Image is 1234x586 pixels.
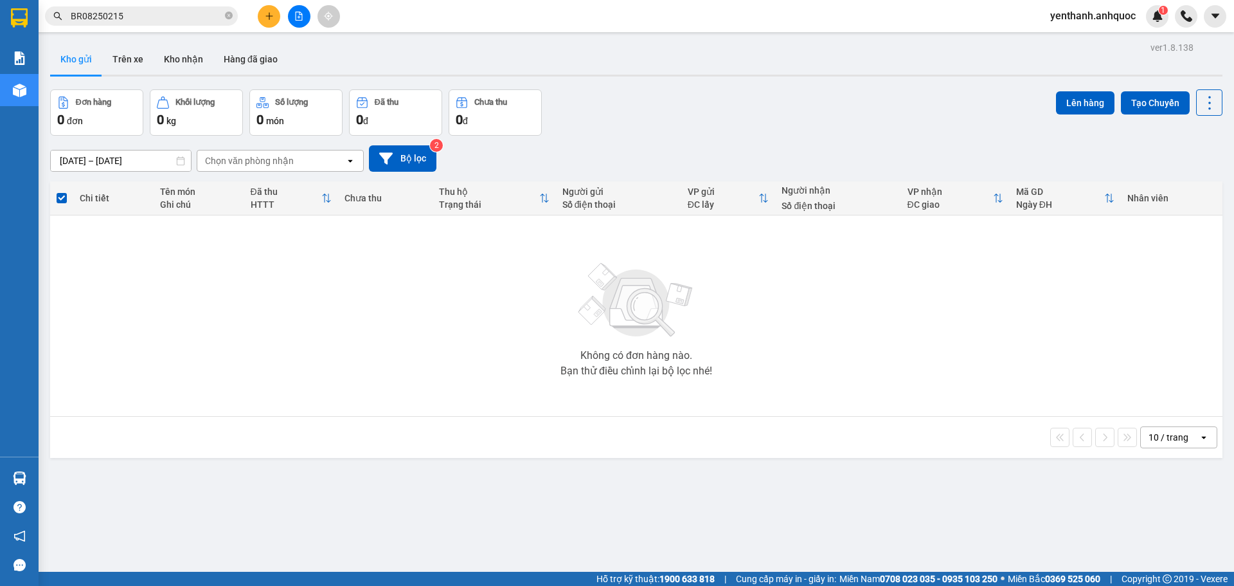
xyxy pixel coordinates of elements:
[256,112,264,127] span: 0
[736,572,836,586] span: Cung cấp máy in - giấy in:
[244,181,339,215] th: Toggle SortBy
[375,98,398,107] div: Đã thu
[1016,187,1104,197] div: Mã GD
[1110,572,1112,586] span: |
[1210,10,1221,22] span: caret-down
[782,201,894,211] div: Số điện thoại
[463,116,468,126] span: đ
[249,89,343,136] button: Số lượng0món
[596,572,715,586] span: Hỗ trợ kỹ thuật:
[57,112,64,127] span: 0
[681,181,776,215] th: Toggle SortBy
[317,5,340,28] button: aim
[433,181,556,215] th: Toggle SortBy
[345,156,355,166] svg: open
[1045,574,1100,584] strong: 0369 525 060
[157,112,164,127] span: 0
[166,116,176,126] span: kg
[11,8,28,28] img: logo-vxr
[560,366,712,376] div: Bạn thử điều chỉnh lại bộ lọc nhé!
[288,5,310,28] button: file-add
[294,12,303,21] span: file-add
[356,112,363,127] span: 0
[1016,199,1104,210] div: Ngày ĐH
[1199,432,1209,443] svg: open
[344,193,426,203] div: Chưa thu
[1159,6,1168,15] sup: 1
[13,472,26,485] img: warehouse-icon
[50,44,102,75] button: Kho gửi
[160,199,238,210] div: Ghi chú
[13,84,26,97] img: warehouse-icon
[258,5,280,28] button: plus
[324,12,333,21] span: aim
[150,89,243,136] button: Khối lượng0kg
[76,98,111,107] div: Đơn hàng
[1152,10,1163,22] img: icon-new-feature
[474,98,507,107] div: Chưa thu
[363,116,368,126] span: đ
[449,89,542,136] button: Chưa thu0đ
[901,181,1010,215] th: Toggle SortBy
[266,116,284,126] span: món
[154,44,213,75] button: Kho nhận
[205,154,294,167] div: Chọn văn phòng nhận
[439,199,539,210] div: Trạng thái
[572,255,701,345] img: svg+xml;base64,PHN2ZyBjbGFzcz0ibGlzdC1wbHVnX19zdmciIHhtbG5zPSJodHRwOi8vd3d3LnczLm9yZy8yMDAwL3N2Zy...
[349,89,442,136] button: Đã thu0đ
[1127,193,1216,203] div: Nhân viên
[225,10,233,23] span: close-circle
[1121,91,1190,114] button: Tạo Chuyến
[782,185,894,196] div: Người nhận
[1001,576,1005,581] span: ⚪️
[1008,572,1100,586] span: Miền Bắc
[102,44,154,75] button: Trên xe
[213,44,288,75] button: Hàng đã giao
[160,187,238,197] div: Tên món
[1204,5,1226,28] button: caret-down
[688,187,759,197] div: VP gửi
[562,187,675,197] div: Người gửi
[430,139,443,152] sup: 2
[13,530,26,542] span: notification
[908,199,993,210] div: ĐC giao
[1010,181,1121,215] th: Toggle SortBy
[1150,41,1194,55] div: ver 1.8.138
[839,572,997,586] span: Miền Nam
[225,12,233,19] span: close-circle
[880,574,997,584] strong: 0708 023 035 - 0935 103 250
[13,501,26,513] span: question-circle
[265,12,274,21] span: plus
[251,199,322,210] div: HTTT
[51,151,191,171] input: Select a date range.
[13,559,26,571] span: message
[275,98,308,107] div: Số lượng
[50,89,143,136] button: Đơn hàng0đơn
[580,351,692,361] div: Không có đơn hàng nào.
[1181,10,1192,22] img: phone-icon
[1040,8,1146,24] span: yenthanh.anhquoc
[251,187,322,197] div: Đã thu
[1149,431,1188,444] div: 10 / trang
[659,574,715,584] strong: 1900 633 818
[908,187,993,197] div: VP nhận
[369,145,436,172] button: Bộ lọc
[71,9,222,23] input: Tìm tên, số ĐT hoặc mã đơn
[80,193,147,203] div: Chi tiết
[1163,574,1172,583] span: copyright
[688,199,759,210] div: ĐC lấy
[724,572,726,586] span: |
[562,199,675,210] div: Số điện thoại
[175,98,215,107] div: Khối lượng
[1161,6,1165,15] span: 1
[67,116,83,126] span: đơn
[13,51,26,65] img: solution-icon
[439,187,539,197] div: Thu hộ
[1056,91,1114,114] button: Lên hàng
[456,112,463,127] span: 0
[53,12,62,21] span: search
